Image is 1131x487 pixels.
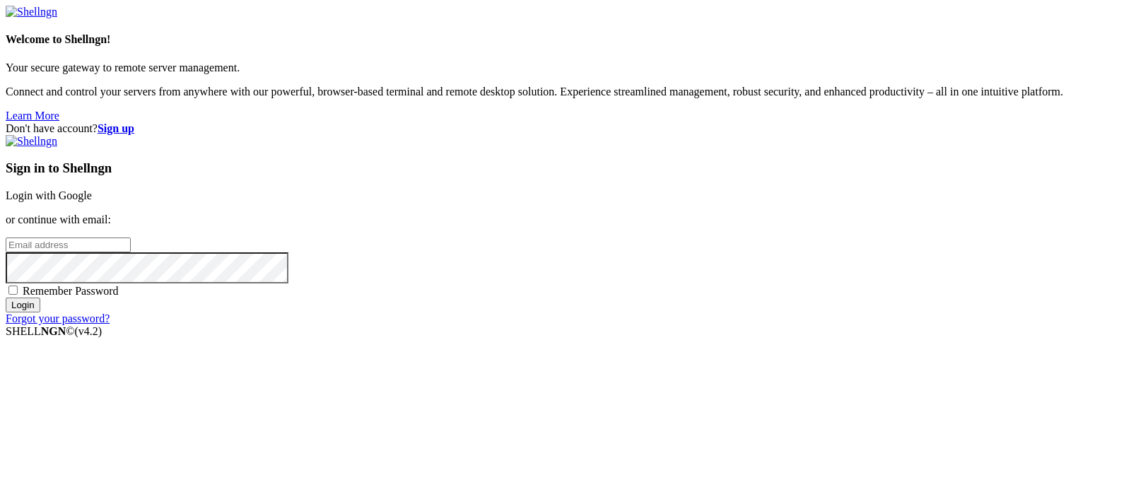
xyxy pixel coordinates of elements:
[23,285,119,297] span: Remember Password
[6,312,110,324] a: Forgot your password?
[75,325,102,337] span: 4.2.0
[98,122,134,134] a: Sign up
[6,213,1125,226] p: or continue with email:
[6,122,1125,135] div: Don't have account?
[6,86,1125,98] p: Connect and control your servers from anywhere with our powerful, browser-based terminal and remo...
[6,298,40,312] input: Login
[6,160,1125,176] h3: Sign in to Shellngn
[6,33,1125,46] h4: Welcome to Shellngn!
[6,110,59,122] a: Learn More
[41,325,66,337] b: NGN
[6,135,57,148] img: Shellngn
[6,61,1125,74] p: Your secure gateway to remote server management.
[8,286,18,295] input: Remember Password
[6,189,92,201] a: Login with Google
[6,6,57,18] img: Shellngn
[6,237,131,252] input: Email address
[6,325,102,337] span: SHELL ©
